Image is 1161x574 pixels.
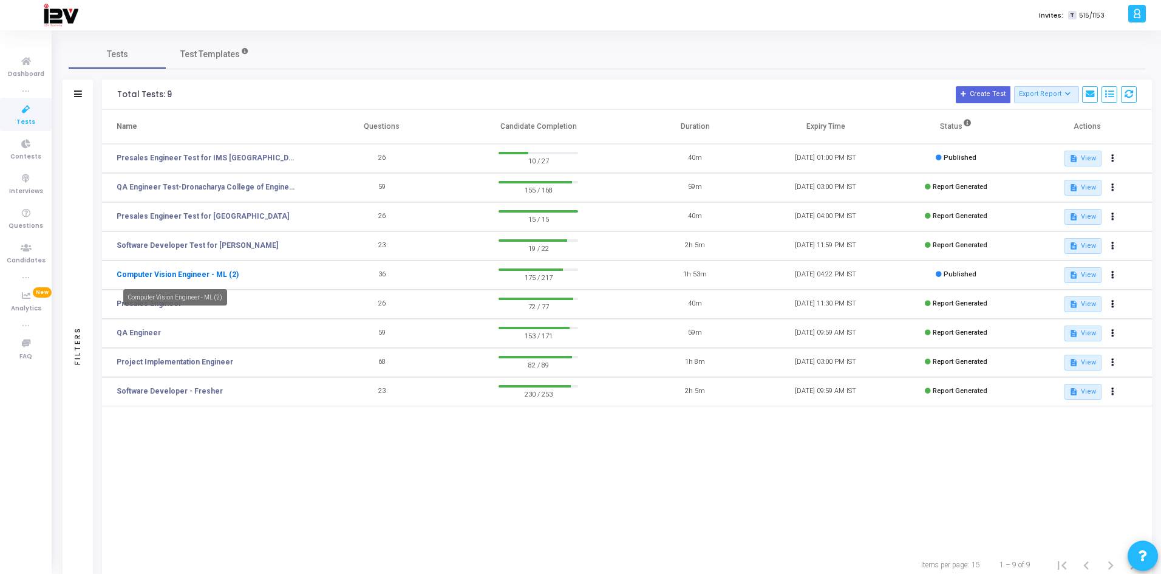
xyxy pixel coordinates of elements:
[630,290,760,319] td: 40m
[944,154,976,162] span: Published
[630,319,760,348] td: 59m
[956,86,1010,103] button: Create Test
[630,144,760,173] td: 40m
[630,377,760,406] td: 2h 5m
[760,202,891,231] td: [DATE] 04:00 PM IST
[499,242,578,254] span: 19 / 22
[117,327,161,338] a: QA Engineer
[499,271,578,283] span: 175 / 217
[933,183,987,191] span: Report Generated
[1069,183,1078,192] mat-icon: description
[630,231,760,261] td: 2h 5m
[499,183,578,196] span: 155 / 168
[117,90,172,100] div: Total Tests: 9
[117,240,278,251] a: Software Developer Test for [PERSON_NAME]
[123,289,227,306] div: Computer Vision Engineer - ML (2)
[760,110,891,144] th: Expiry Time
[316,377,447,406] td: 23
[447,110,630,144] th: Candidate Completion
[630,110,760,144] th: Duration
[1064,384,1101,400] button: View
[9,186,43,197] span: Interviews
[19,352,32,362] span: FAQ
[1064,151,1101,166] button: View
[10,152,41,162] span: Contests
[921,559,969,570] div: Items per page:
[1069,358,1078,367] mat-icon: description
[117,152,295,163] a: Presales Engineer Test for IMS [GEOGRAPHIC_DATA]
[933,241,987,249] span: Report Generated
[760,377,891,406] td: [DATE] 09:59 AM IST
[1039,10,1063,21] label: Invites:
[630,348,760,377] td: 1h 8m
[117,386,223,397] a: Software Developer - Fresher
[117,269,239,280] a: Computer Vision Engineer - ML (2)
[9,221,43,231] span: Questions
[933,387,987,395] span: Report Generated
[180,48,240,61] span: Test Templates
[630,261,760,290] td: 1h 53m
[316,348,447,377] td: 68
[760,348,891,377] td: [DATE] 03:00 PM IST
[760,319,891,348] td: [DATE] 09:59 AM IST
[760,290,891,319] td: [DATE] 11:30 PM IST
[760,261,891,290] td: [DATE] 04:22 PM IST
[499,388,578,400] span: 230 / 253
[16,117,35,128] span: Tests
[7,256,46,266] span: Candidates
[107,48,128,61] span: Tests
[117,357,233,367] a: Project Implementation Engineer
[316,110,447,144] th: Questions
[33,287,52,298] span: New
[117,211,289,222] a: Presales Engineer Test for [GEOGRAPHIC_DATA]
[316,261,447,290] td: 36
[499,300,578,312] span: 72 / 77
[316,290,447,319] td: 26
[1069,388,1078,396] mat-icon: description
[499,358,578,371] span: 82 / 89
[316,231,447,261] td: 23
[1064,296,1101,312] button: View
[1068,11,1076,20] span: T
[1069,329,1078,338] mat-icon: description
[316,144,447,173] td: 26
[1079,10,1105,21] span: 515/1153
[630,202,760,231] td: 40m
[316,173,447,202] td: 59
[933,299,987,307] span: Report Generated
[999,559,1030,570] div: 1 – 9 of 9
[499,213,578,225] span: 15 / 15
[1069,271,1078,279] mat-icon: description
[1064,180,1101,196] button: View
[316,319,447,348] td: 59
[944,270,976,278] span: Published
[43,3,78,27] img: logo
[1064,209,1101,225] button: View
[8,69,44,80] span: Dashboard
[499,329,578,341] span: 153 / 171
[117,182,295,193] a: QA Engineer Test-Dronacharya College of Engineering 2026
[1014,86,1079,103] button: Export Report
[1069,300,1078,309] mat-icon: description
[760,231,891,261] td: [DATE] 11:59 PM IST
[316,202,447,231] td: 26
[933,329,987,337] span: Report Generated
[1069,242,1078,250] mat-icon: description
[1069,213,1078,221] mat-icon: description
[499,154,578,166] span: 10 / 27
[1064,267,1101,283] button: View
[891,110,1021,144] th: Status
[11,304,41,314] span: Analytics
[972,559,980,570] div: 15
[1064,238,1101,254] button: View
[933,358,987,366] span: Report Generated
[1021,110,1152,144] th: Actions
[630,173,760,202] td: 59m
[72,279,83,412] div: Filters
[1069,154,1078,163] mat-icon: description
[760,144,891,173] td: [DATE] 01:00 PM IST
[1064,326,1101,341] button: View
[102,110,316,144] th: Name
[760,173,891,202] td: [DATE] 03:00 PM IST
[1064,355,1101,371] button: View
